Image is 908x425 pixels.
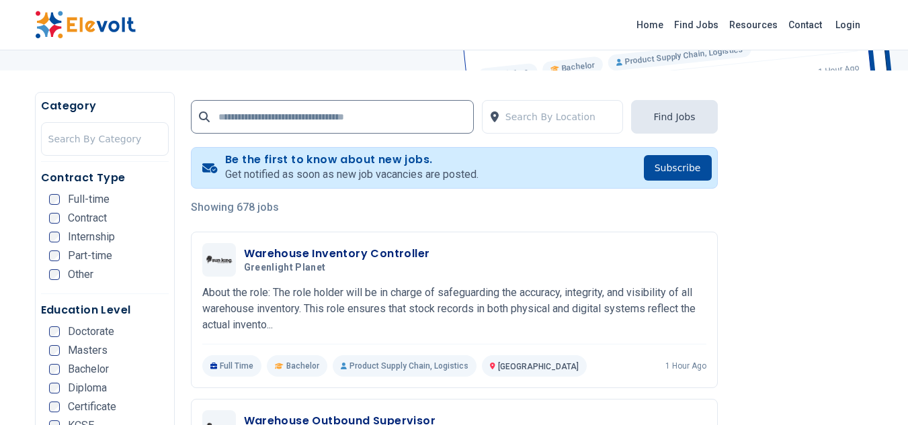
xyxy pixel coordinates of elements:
[191,199,718,216] p: Showing 678 jobs
[841,361,908,425] iframe: Chat Widget
[206,255,233,264] img: Greenlight Planet
[49,269,60,280] input: Other
[202,243,706,377] a: Greenlight PlanetWarehouse Inventory ControllerGreenlight PlanetAbout the role: The role holder w...
[724,14,783,36] a: Resources
[669,14,724,36] a: Find Jobs
[68,364,109,375] span: Bachelor
[333,355,477,377] p: Product Supply Chain, Logistics
[41,98,169,114] h5: Category
[644,155,712,181] button: Subscribe
[49,194,60,205] input: Full-time
[286,361,319,371] span: Bachelor
[68,194,110,205] span: Full-time
[41,170,169,186] h5: Contract Type
[665,361,706,371] p: 1 hour ago
[49,250,60,261] input: Part-time
[68,232,115,242] span: Internship
[631,100,717,134] button: Find Jobs
[35,11,136,39] img: Elevolt
[68,326,114,337] span: Doctorate
[49,383,60,393] input: Diploma
[49,326,60,337] input: Doctorate
[244,262,326,274] span: Greenlight Planet
[827,11,868,38] a: Login
[49,232,60,242] input: Internship
[631,14,669,36] a: Home
[68,402,116,412] span: Certificate
[49,213,60,224] input: Contract
[202,285,706,333] p: About the role: The role holder will be in charge of safeguarding the accuracy, integrity, and vi...
[49,345,60,356] input: Masters
[202,355,262,377] p: Full Time
[225,167,479,183] p: Get notified as soon as new job vacancies are posted.
[68,250,112,261] span: Part-time
[49,364,60,375] input: Bachelor
[68,213,107,224] span: Contract
[68,269,93,280] span: Other
[498,362,579,371] span: [GEOGRAPHIC_DATA]
[49,402,60,412] input: Certificate
[225,153,479,167] h4: Be the first to know about new jobs.
[244,246,430,262] h3: Warehouse Inventory Controller
[783,14,827,36] a: Contact
[41,302,169,318] h5: Education Level
[68,345,108,356] span: Masters
[68,383,107,393] span: Diploma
